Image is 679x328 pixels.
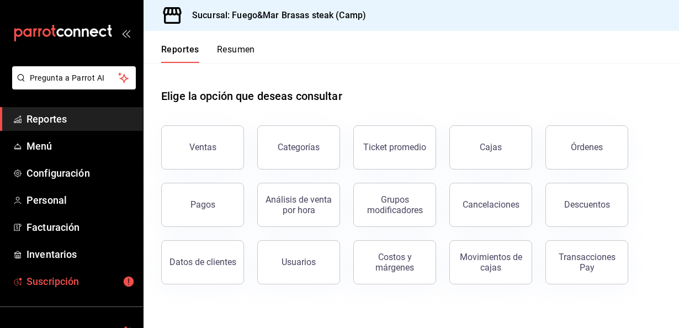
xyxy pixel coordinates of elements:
[449,183,532,227] button: Cancelaciones
[8,80,136,92] a: Pregunta a Parrot AI
[545,125,628,170] button: Órdenes
[161,125,244,170] button: Ventas
[545,183,628,227] button: Descuentos
[217,44,255,63] button: Resumen
[183,9,366,22] h3: Sucursal: Fuego&Mar Brasas steak (Camp)
[190,199,215,210] div: Pagos
[545,240,628,284] button: Transacciones Pay
[161,183,244,227] button: Pagos
[282,257,316,267] div: Usuarios
[480,141,502,154] div: Cajas
[257,240,340,284] button: Usuarios
[553,252,621,273] div: Transacciones Pay
[564,199,610,210] div: Descuentos
[463,199,519,210] div: Cancelaciones
[257,183,340,227] button: Análisis de venta por hora
[278,142,320,152] div: Categorías
[161,44,255,63] div: navigation tabs
[353,183,436,227] button: Grupos modificadores
[457,252,525,273] div: Movimientos de cajas
[161,240,244,284] button: Datos de clientes
[449,240,532,284] button: Movimientos de cajas
[169,257,236,267] div: Datos de clientes
[26,220,134,235] span: Facturación
[26,139,134,154] span: Menú
[264,194,333,215] div: Análisis de venta por hora
[121,29,130,38] button: open_drawer_menu
[353,240,436,284] button: Costos y márgenes
[449,125,532,170] a: Cajas
[26,193,134,208] span: Personal
[571,142,603,152] div: Órdenes
[161,44,199,63] button: Reportes
[30,72,119,84] span: Pregunta a Parrot AI
[26,274,134,289] span: Suscripción
[363,142,426,152] div: Ticket promedio
[161,88,342,104] h1: Elige la opción que deseas consultar
[353,125,436,170] button: Ticket promedio
[360,194,429,215] div: Grupos modificadores
[12,66,136,89] button: Pregunta a Parrot AI
[26,112,134,126] span: Reportes
[257,125,340,170] button: Categorías
[360,252,429,273] div: Costos y márgenes
[189,142,216,152] div: Ventas
[26,247,134,262] span: Inventarios
[26,166,134,181] span: Configuración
